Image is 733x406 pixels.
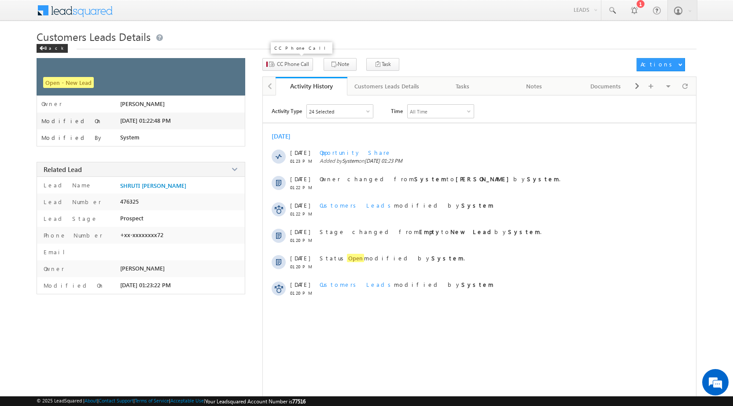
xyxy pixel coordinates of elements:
div: Tasks [434,81,491,91]
label: Lead Stage [41,215,98,222]
span: [PERSON_NAME] [120,265,165,272]
div: Documents [577,81,634,91]
span: [DATE] [290,228,310,235]
strong: System [508,228,540,235]
div: Activity History [282,82,341,90]
p: CC Phone Call [274,45,329,51]
span: 77516 [292,398,306,405]
strong: System [431,254,464,262]
button: Note [324,58,357,71]
span: Related Lead [44,165,82,174]
a: About [85,398,97,403]
strong: Empty [419,228,441,235]
strong: System [414,175,446,183]
span: System [120,134,140,141]
span: 01:20 PM [290,238,317,243]
span: +xx-xxxxxxxx72 [120,231,163,238]
a: Notes [499,77,571,95]
span: modified by [320,281,494,288]
button: Actions [637,58,685,71]
strong: [PERSON_NAME] [456,175,513,183]
div: All Time [410,109,427,114]
span: modified by [320,201,494,209]
span: Opportunity Share [320,149,391,156]
strong: System [527,175,559,183]
a: Terms of Service [135,398,169,403]
span: [DATE] 01:22:48 PM [120,117,171,124]
span: [DATE] 01:23:22 PM [120,282,171,289]
strong: System [461,201,494,209]
span: 01:22 PM [290,185,317,190]
span: [DATE] 01:23 PM [365,157,402,164]
a: Acceptable Use [170,398,204,403]
label: Lead Name [41,181,92,189]
label: Phone Number [41,231,103,239]
span: Prospect [120,215,144,222]
span: Owner changed from to by . [320,175,560,183]
label: Modified On [41,282,104,289]
a: Customers Leads Details [347,77,427,95]
div: Customers Leads Details [354,81,419,91]
span: Customers Leads [320,201,394,209]
a: Documents [570,77,642,95]
span: [PERSON_NAME] [120,100,165,107]
a: Contact Support [99,398,133,403]
div: Notes [506,81,563,91]
span: Customers Leads [320,281,394,288]
button: CC Phone Call [262,58,313,71]
a: SHRUTI [PERSON_NAME] [120,182,186,189]
span: 01:22 PM [290,211,317,216]
div: [DATE] [272,132,300,140]
div: Back [37,44,68,53]
label: Email [41,248,72,256]
span: 01:20 PM [290,290,317,296]
span: Time [391,104,403,117]
label: Lead Number [41,198,101,205]
a: Tasks [427,77,499,95]
button: Task [366,58,399,71]
span: Status modified by . [320,254,465,262]
span: [DATE] [290,175,310,183]
span: [DATE] [290,281,310,288]
div: 24 Selected [309,109,334,114]
strong: System [461,281,494,288]
span: CC Phone Call [277,60,309,68]
span: 476325 [120,198,139,205]
span: Activity Type [272,104,302,117]
label: Modified By [41,134,103,141]
span: Open - New Lead [43,77,94,88]
label: Owner [41,265,64,272]
div: Actions [641,60,675,68]
label: Owner [41,100,62,107]
a: Activity History [276,77,347,95]
span: [DATE] [290,254,310,262]
span: Your Leadsquared Account Number is [205,398,306,405]
span: 01:20 PM [290,264,317,269]
span: Customers Leads Details [37,29,151,44]
strong: New Lead [450,228,494,235]
span: 01:23 PM [290,158,317,164]
span: [DATE] [290,149,310,156]
span: Stage changed from to by . [320,228,541,235]
span: [DATE] [290,201,310,209]
div: Owner Changed,Status Changed,Stage Changed,Source Changed,Notes & 19 more.. [307,105,373,118]
span: Open [347,254,364,262]
span: © 2025 LeadSquared | | | | | [37,398,306,405]
span: System [342,157,358,164]
label: Modified On [41,117,102,124]
span: Added by on [320,157,659,164]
